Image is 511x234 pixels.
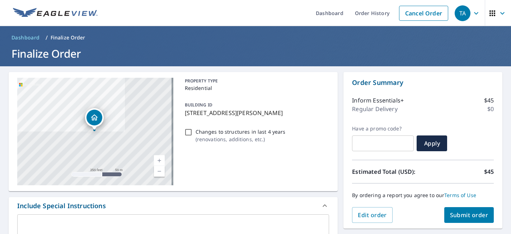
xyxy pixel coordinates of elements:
div: Include Special Instructions [9,197,338,214]
div: Include Special Instructions [17,201,106,211]
p: Residential [185,84,327,92]
p: Changes to structures in last 4 years [196,128,286,135]
a: Current Level 17, Zoom Out [154,166,165,177]
p: $45 [484,96,494,105]
a: Terms of Use [444,192,476,199]
span: Edit order [358,211,387,219]
p: ( renovations, additions, etc. ) [196,135,286,143]
label: Have a promo code? [352,125,414,132]
p: $45 [484,167,494,176]
h1: Finalize Order [9,46,502,61]
button: Submit order [444,207,494,223]
img: EV Logo [13,8,98,19]
button: Apply [417,135,447,151]
p: By ordering a report you agree to our [352,192,494,199]
p: $0 [487,105,494,113]
a: Current Level 17, Zoom In [154,155,165,166]
p: Regular Delivery [352,105,397,113]
div: TA [455,5,470,21]
span: Submit order [450,211,488,219]
span: Dashboard [11,34,40,41]
p: Inform Essentials+ [352,96,404,105]
p: Estimated Total (USD): [352,167,423,176]
li: / [46,33,48,42]
p: Order Summary [352,78,494,87]
p: Finalize Order [51,34,85,41]
nav: breadcrumb [9,32,502,43]
p: BUILDING ID [185,102,212,108]
div: Dropped pin, building 1, Residential property, 1029 Hazelwood Rd Toms River, NJ 08753 [85,108,104,130]
p: [STREET_ADDRESS][PERSON_NAME] [185,109,327,117]
button: Edit order [352,207,393,223]
a: Dashboard [9,32,43,43]
p: PROPERTY TYPE [185,78,327,84]
span: Apply [422,139,441,147]
a: Cancel Order [399,6,448,21]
